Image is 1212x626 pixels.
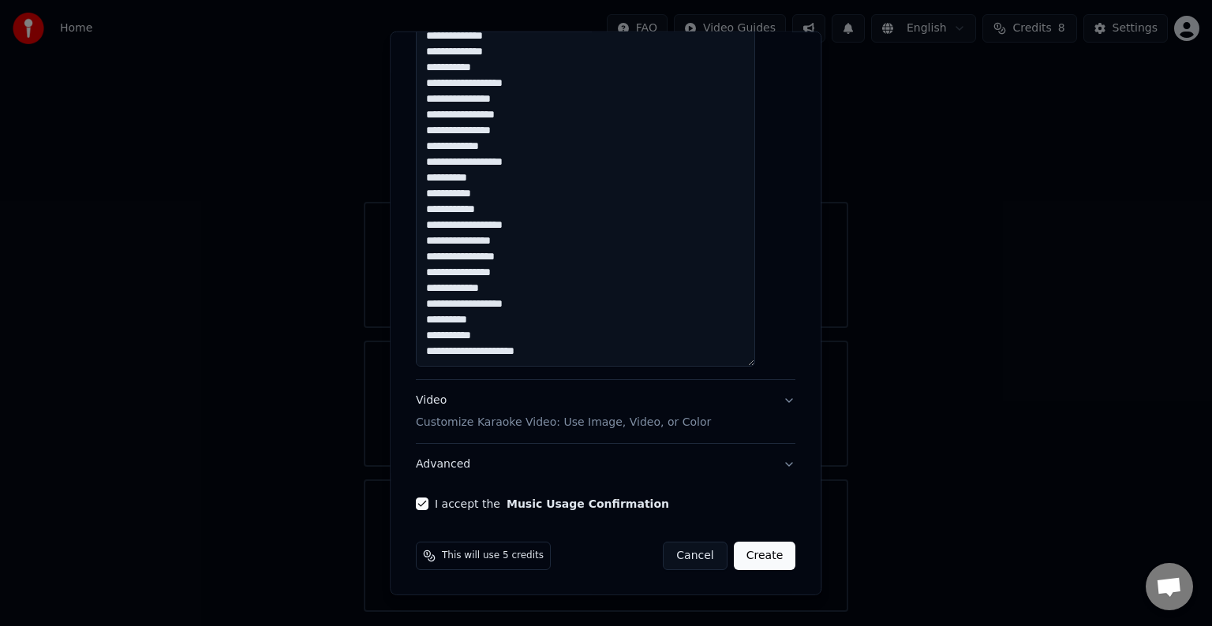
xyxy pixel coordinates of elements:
[416,444,795,485] button: Advanced
[416,393,711,430] div: Video
[664,542,728,570] button: Cancel
[507,498,669,509] button: I accept the
[442,550,544,562] span: This will use 5 credits
[734,542,796,570] button: Create
[416,380,795,443] button: VideoCustomize Karaoke Video: Use Image, Video, or Color
[416,415,711,430] p: Customize Karaoke Video: Use Image, Video, or Color
[435,498,669,509] label: I accept the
